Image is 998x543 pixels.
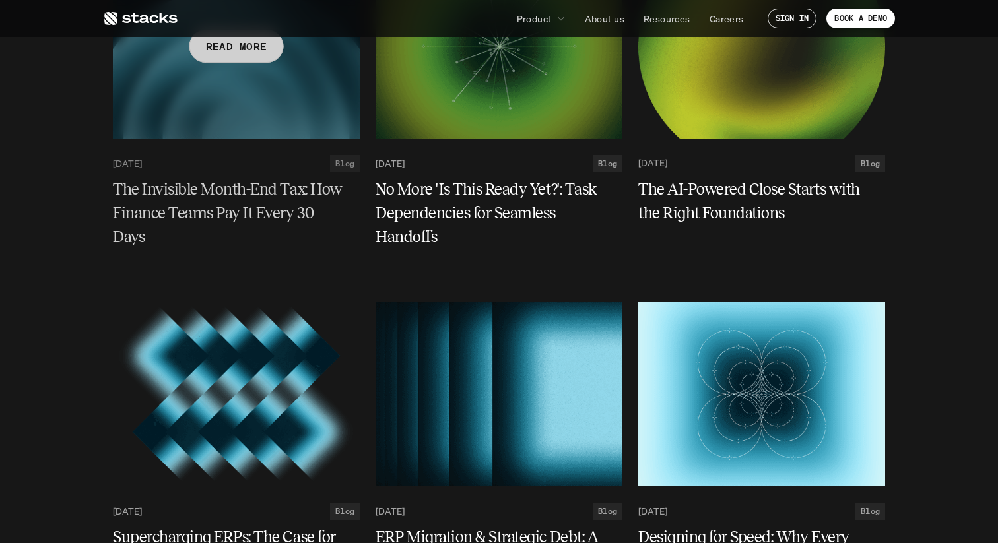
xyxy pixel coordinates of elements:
h5: The AI-Powered Close Starts with the Right Foundations [638,177,869,225]
a: [DATE]Blog [376,503,622,520]
a: [DATE]Blog [113,155,360,172]
p: BOOK A DEMO [834,14,887,23]
h5: No More 'Is This Ready Yet?': Task Dependencies for Seamless Handoffs [376,177,607,249]
p: Resources [644,12,690,26]
p: SIGN IN [776,14,809,23]
a: No More 'Is This Ready Yet?': Task Dependencies for Seamless Handoffs [376,177,622,249]
a: [DATE]Blog [113,503,360,520]
p: [DATE] [376,506,405,517]
p: [DATE] [638,506,667,517]
a: About us [577,7,632,30]
a: The Invisible Month-End Tax: How Finance Teams Pay It Every 30 Days [113,177,360,249]
h2: Blog [598,159,617,168]
p: Careers [710,12,744,26]
a: Privacy Policy [198,59,255,70]
p: [DATE] [376,158,405,169]
p: [DATE] [113,158,142,169]
a: [DATE]Blog [638,155,885,172]
a: [DATE]Blog [376,155,622,172]
a: The AI-Powered Close Starts with the Right Foundations [638,177,885,225]
h5: The Invisible Month-End Tax: How Finance Teams Pay It Every 30 Days [113,177,344,249]
a: Careers [702,7,752,30]
a: BOOK A DEMO [826,9,895,28]
h2: Blog [861,159,880,168]
h2: Blog [598,507,617,516]
a: SIGN IN [768,9,817,28]
h2: Blog [861,507,880,516]
p: Product [517,12,552,26]
h2: Blog [335,159,354,168]
a: Resources [636,7,698,30]
h2: Blog [335,507,354,516]
a: [DATE]Blog [638,503,885,520]
p: [DATE] [638,158,667,169]
p: [DATE] [113,506,142,517]
p: About us [585,12,624,26]
p: READ MORE [206,36,267,55]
